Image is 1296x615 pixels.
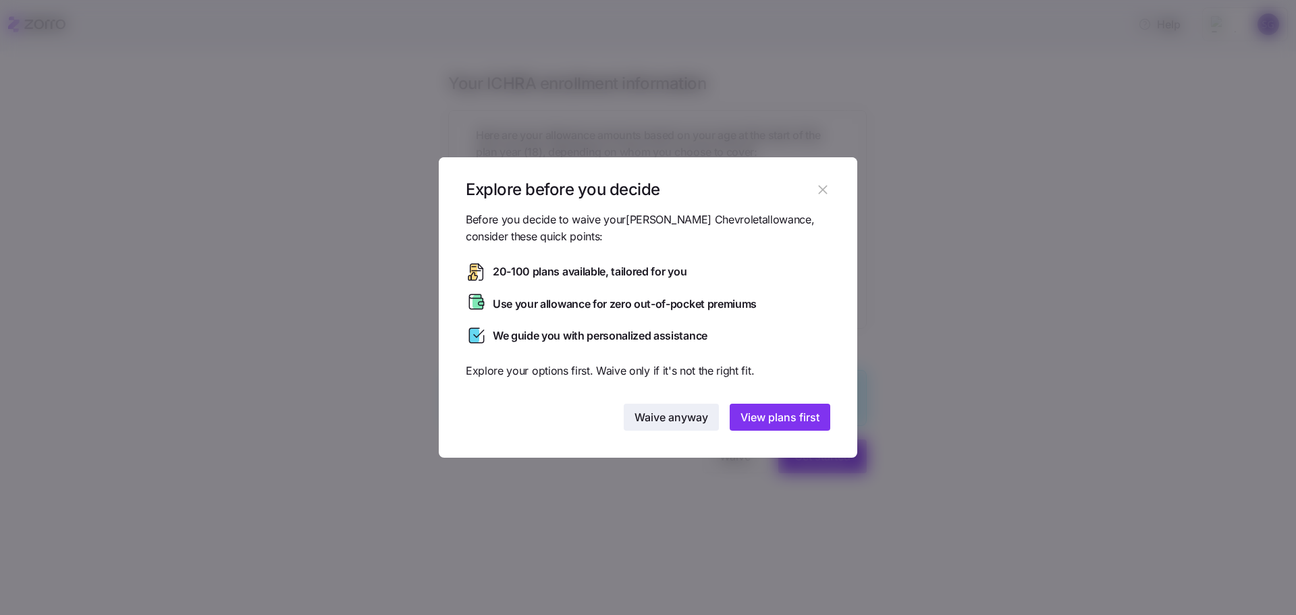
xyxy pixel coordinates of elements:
[466,179,812,200] h1: Explore before you decide
[466,363,830,379] span: Explore your options first. Waive only if it's not the right fit.
[493,327,707,344] span: We guide you with personalized assistance
[466,211,830,245] span: Before you decide to waive your [PERSON_NAME] Chevrolet allowance, consider these quick points:
[624,404,719,431] button: Waive anyway
[493,263,686,280] span: 20-100 plans available, tailored for you
[730,404,830,431] button: View plans first
[493,296,757,313] span: Use your allowance for zero out-of-pocket premiums
[634,409,708,425] span: Waive anyway
[740,409,819,425] span: View plans first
